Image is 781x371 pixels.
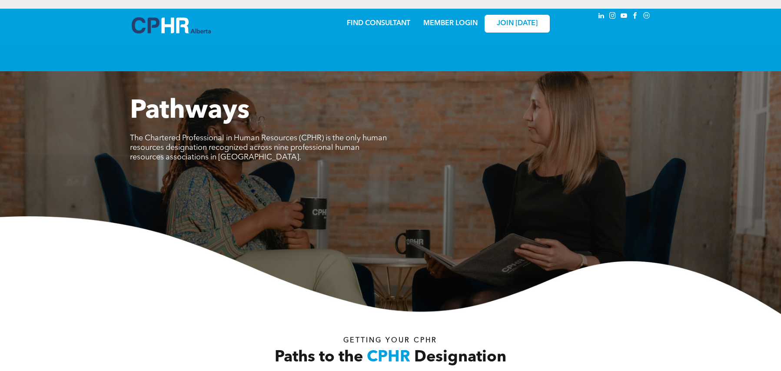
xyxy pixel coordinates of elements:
a: instagram [608,11,618,23]
a: MEMBER LOGIN [423,20,478,27]
a: youtube [619,11,629,23]
a: FIND CONSULTANT [347,20,410,27]
a: JOIN [DATE] [485,15,550,33]
span: Designation [414,350,506,365]
a: Social network [642,11,651,23]
span: Pathways [130,98,249,124]
img: A blue and white logo for cp alberta [132,17,211,33]
span: The Chartered Professional in Human Resources (CPHR) is the only human resources designation reco... [130,134,387,161]
span: JOIN [DATE] [497,20,538,28]
span: CPHR [367,350,410,365]
a: facebook [631,11,640,23]
span: Getting your Cphr [343,337,437,344]
a: linkedin [597,11,606,23]
span: Paths to the [275,350,363,365]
